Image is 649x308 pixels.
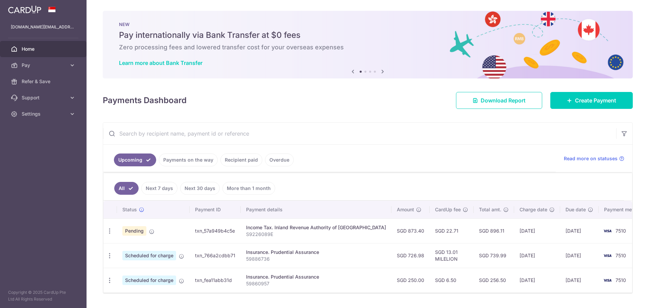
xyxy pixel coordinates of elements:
p: 59886736 [246,256,386,262]
a: Read more on statuses [564,155,624,162]
span: Support [22,94,66,101]
a: Learn more about Bank Transfer [119,60,202,66]
td: SGD 250.00 [391,268,430,292]
img: CardUp [8,5,41,14]
p: [DOMAIN_NAME][EMAIL_ADDRESS][DOMAIN_NAME] [11,24,76,30]
a: Create Payment [550,92,633,109]
h6: Zero processing fees and lowered transfer cost for your overseas expenses [119,43,617,51]
td: txn_57a949b4c5e [190,218,241,243]
span: Due date [566,206,586,213]
p: 59860957 [246,280,386,287]
a: Upcoming [114,153,156,166]
div: Insurance. Prudential Assurance [246,249,386,256]
a: Download Report [456,92,542,109]
td: [DATE] [514,268,560,292]
a: Overdue [265,153,294,166]
a: Recipient paid [220,153,262,166]
td: SGD 13.01 MILELION [430,243,474,268]
td: SGD 873.40 [391,218,430,243]
span: Pending [122,226,146,236]
span: Total amt. [479,206,501,213]
th: Payment details [241,201,391,218]
span: Charge date [520,206,547,213]
span: Refer & Save [22,78,66,85]
td: [DATE] [560,218,599,243]
a: All [114,182,139,195]
span: Status [122,206,137,213]
span: Scheduled for charge [122,276,176,285]
td: SGD 726.98 [391,243,430,268]
span: Settings [22,111,66,117]
span: Pay [22,62,66,69]
td: SGD 256.50 [474,268,514,292]
span: 7510 [616,228,626,234]
input: Search by recipient name, payment id or reference [103,123,616,144]
p: NEW [119,22,617,27]
span: 7510 [616,277,626,283]
td: [DATE] [514,243,560,268]
img: Bank Card [601,252,614,260]
td: SGD 896.11 [474,218,514,243]
h5: Pay internationally via Bank Transfer at $0 fees [119,30,617,41]
div: Income Tax. Inland Revenue Authority of [GEOGRAPHIC_DATA] [246,224,386,231]
img: Bank Card [601,227,614,235]
td: txn_fea11abb31d [190,268,241,292]
img: Bank transfer banner [103,11,633,78]
th: Payment ID [190,201,241,218]
span: Scheduled for charge [122,251,176,260]
h4: Payments Dashboard [103,94,187,106]
a: Next 30 days [180,182,220,195]
td: SGD 22.71 [430,218,474,243]
div: Insurance. Prudential Assurance [246,274,386,280]
td: [DATE] [514,218,560,243]
a: Payments on the way [159,153,218,166]
td: SGD 739.99 [474,243,514,268]
td: [DATE] [560,268,599,292]
span: Read more on statuses [564,155,618,162]
td: txn_766a2cdbb71 [190,243,241,268]
span: Home [22,46,66,52]
span: Create Payment [575,96,616,104]
span: 7510 [616,253,626,258]
td: [DATE] [560,243,599,268]
p: S9226089E [246,231,386,238]
span: CardUp fee [435,206,461,213]
span: Download Report [481,96,526,104]
td: SGD 6.50 [430,268,474,292]
a: More than 1 month [222,182,275,195]
span: Amount [397,206,414,213]
img: Bank Card [601,276,614,284]
a: Next 7 days [141,182,177,195]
